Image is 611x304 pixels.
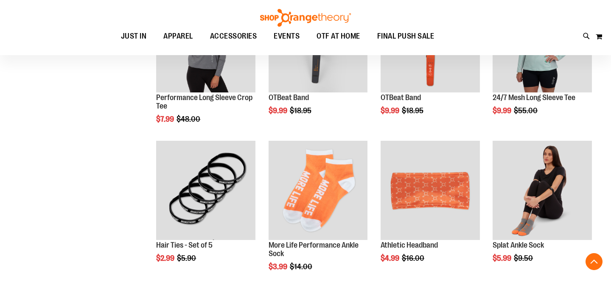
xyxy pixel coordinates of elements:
a: 24/7 Mesh Long Sleeve Tee [493,93,575,102]
a: Performance Long Sleeve Crop Tee [156,93,252,110]
a: Hair Ties - Set of 5 [156,241,213,249]
span: $9.50 [514,254,534,262]
span: $14.00 [290,262,314,271]
a: OTBeat Band [269,93,309,102]
a: Athletic Headband [381,241,438,249]
a: EVENTS [265,27,308,46]
a: Splat Ankle Sock [493,241,544,249]
img: Product image for More Life Performance Ankle Sock [269,141,368,240]
span: $16.00 [402,254,426,262]
span: $9.99 [381,106,401,115]
img: Product image for Splat Ankle Sock [493,141,592,240]
div: product [152,137,260,284]
a: More Life Performance Ankle Sock [269,241,359,258]
a: Hair Ties - Set of 5 [156,141,255,241]
div: product [376,137,484,284]
span: $9.99 [493,106,513,115]
a: Product image for Athletic Headband [381,141,480,241]
div: product [264,137,372,292]
span: OTF AT HOME [317,27,360,46]
img: Hair Ties - Set of 5 [156,141,255,240]
img: Shop Orangetheory [259,9,352,27]
button: Back To Top [586,253,603,270]
a: Product image for Splat Ankle Sock [493,141,592,241]
span: $18.95 [402,106,425,115]
span: $48.00 [177,115,202,123]
span: JUST IN [121,27,147,46]
span: EVENTS [274,27,300,46]
a: FINAL PUSH SALE [369,27,443,46]
span: $4.99 [381,254,401,262]
span: $9.99 [269,106,289,115]
span: $3.99 [269,262,289,271]
a: Product image for More Life Performance Ankle Sock [269,141,368,241]
span: $18.95 [290,106,313,115]
a: OTBeat Band [381,93,421,102]
span: $5.90 [177,254,197,262]
span: ACCESSORIES [210,27,257,46]
a: OTF AT HOME [308,27,369,46]
span: $55.00 [514,106,539,115]
a: APPAREL [155,27,202,46]
a: ACCESSORIES [202,27,266,46]
span: $2.99 [156,254,176,262]
a: JUST IN [112,27,155,46]
span: APPAREL [163,27,193,46]
span: $5.99 [493,254,513,262]
span: FINAL PUSH SALE [377,27,434,46]
span: $7.99 [156,115,175,123]
img: Product image for Athletic Headband [381,141,480,240]
div: product [488,137,596,284]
